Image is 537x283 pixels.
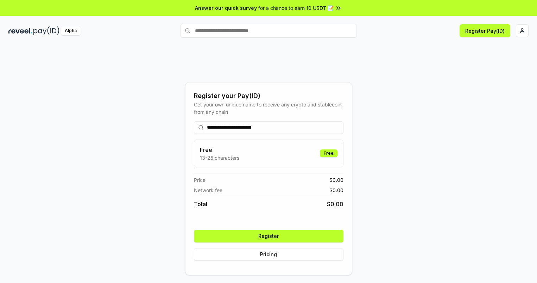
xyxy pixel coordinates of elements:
[61,26,81,35] div: Alpha
[194,176,206,184] span: Price
[194,248,343,261] button: Pricing
[329,186,343,194] span: $ 0.00
[8,26,32,35] img: reveel_dark
[194,101,343,116] div: Get your own unique name to receive any crypto and stablecoin, from any chain
[194,186,222,194] span: Network fee
[195,4,257,12] span: Answer our quick survey
[460,24,510,37] button: Register Pay(ID)
[194,91,343,101] div: Register your Pay(ID)
[194,230,343,242] button: Register
[327,200,343,208] span: $ 0.00
[200,146,239,154] h3: Free
[33,26,59,35] img: pay_id
[194,200,207,208] span: Total
[329,176,343,184] span: $ 0.00
[258,4,334,12] span: for a chance to earn 10 USDT 📝
[320,149,337,157] div: Free
[200,154,239,161] p: 13-25 characters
